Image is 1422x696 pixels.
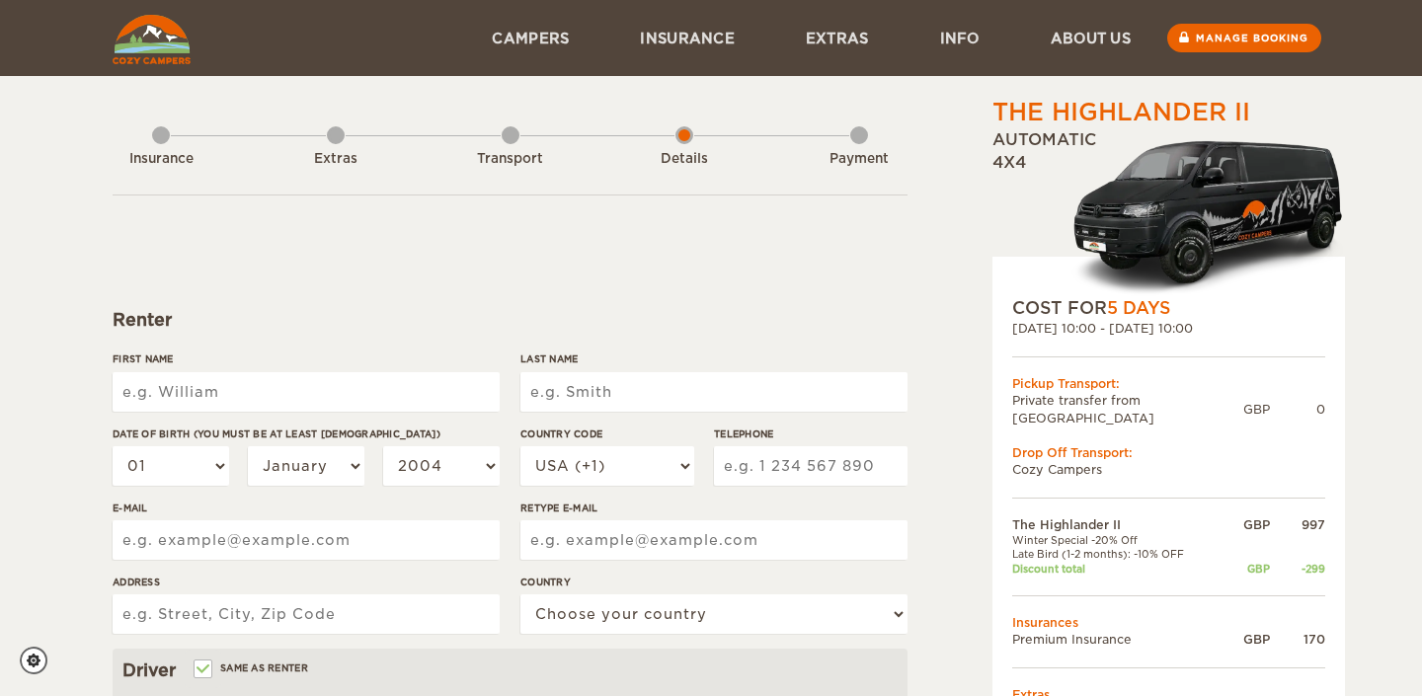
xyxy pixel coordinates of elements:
[281,150,390,169] div: Extras
[520,372,908,412] input: e.g. Smith
[1270,401,1325,418] div: 0
[113,15,191,64] img: Cozy Campers
[1012,516,1224,533] td: The Highlander II
[1012,631,1224,648] td: Premium Insurance
[113,594,500,634] input: e.g. Street, City, Zip Code
[805,150,913,169] div: Payment
[714,426,908,441] label: Telephone
[1012,375,1325,392] div: Pickup Transport:
[456,150,565,169] div: Transport
[520,575,908,589] label: Country
[1224,516,1270,533] div: GBP
[113,308,908,332] div: Renter
[1071,135,1345,296] img: HighlanderXL.png
[107,150,215,169] div: Insurance
[1012,562,1224,576] td: Discount total
[1107,298,1170,318] span: 5 Days
[113,575,500,589] label: Address
[1012,392,1243,425] td: Private transfer from [GEOGRAPHIC_DATA]
[122,658,898,682] div: Driver
[714,446,908,486] input: e.g. 1 234 567 890
[1224,631,1270,648] div: GBP
[1243,401,1270,418] div: GBP
[1270,516,1325,533] div: 997
[520,501,908,515] label: Retype E-mail
[992,96,1250,129] div: The Highlander II
[1270,562,1325,576] div: -299
[1012,320,1325,337] div: [DATE] 10:00 - [DATE] 10:00
[196,658,308,677] label: Same as renter
[1224,562,1270,576] div: GBP
[113,501,500,515] label: E-mail
[20,647,60,674] a: Cookie settings
[1012,461,1325,478] td: Cozy Campers
[520,520,908,560] input: e.g. example@example.com
[113,372,500,412] input: e.g. William
[1012,547,1224,561] td: Late Bird (1-2 months): -10% OFF
[1012,533,1224,547] td: Winter Special -20% Off
[520,351,908,366] label: Last Name
[113,426,500,441] label: Date of birth (You must be at least [DEMOGRAPHIC_DATA])
[1270,631,1325,648] div: 170
[113,351,500,366] label: First Name
[992,129,1345,296] div: Automatic 4x4
[1012,444,1325,461] div: Drop Off Transport:
[1167,24,1321,52] a: Manage booking
[113,520,500,560] input: e.g. example@example.com
[1012,614,1325,631] td: Insurances
[196,664,208,677] input: Same as renter
[1012,296,1325,320] div: COST FOR
[520,426,694,441] label: Country Code
[630,150,739,169] div: Details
